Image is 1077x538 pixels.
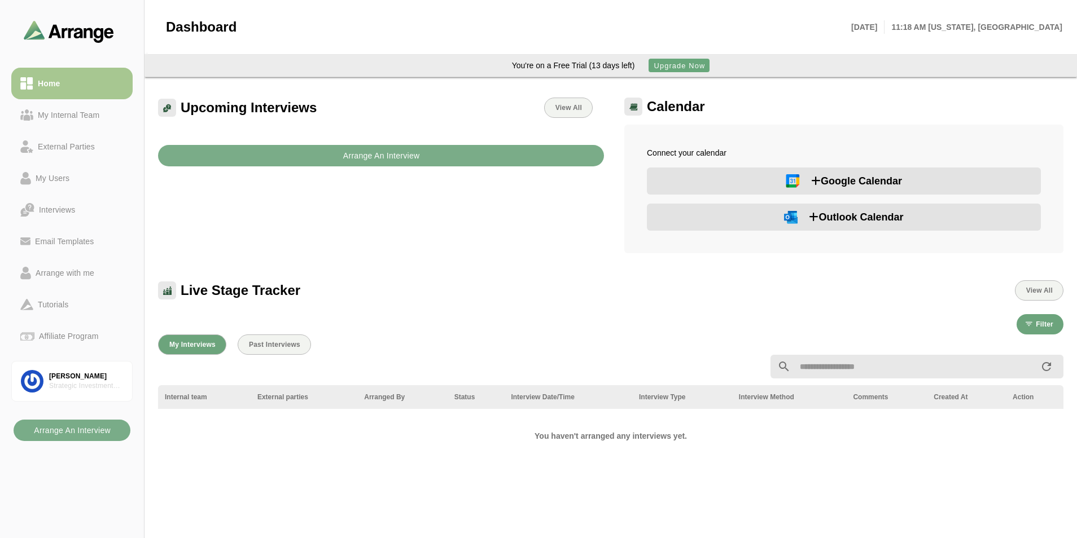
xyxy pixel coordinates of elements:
[33,420,111,441] b: Arrange An Interview
[33,77,64,90] div: Home
[1015,280,1063,301] button: View All
[11,194,133,226] a: Interviews
[181,99,317,116] span: Upcoming Interviews
[639,392,725,402] div: Interview Type
[30,235,98,248] div: Email Templates
[811,173,902,189] span: Google Calendar
[647,147,1041,158] p: Connect your calendar
[1035,320,1053,328] span: Filter
[31,171,74,185] div: My Users
[653,61,705,70] span: Upgrade Now
[11,289,133,320] a: Tutorials
[11,226,133,257] a: Email Templates
[49,372,123,381] div: [PERSON_NAME]
[11,257,133,289] a: Arrange with me
[181,282,300,299] span: Live Stage Tracker
[851,20,885,34] p: [DATE]
[165,392,244,402] div: Internal team
[169,341,216,349] span: My Interviews
[248,341,300,349] span: Past Interviews
[809,209,903,225] span: Outlook Calendar
[33,298,73,311] div: Tutorials
[158,145,604,166] button: Arrange An Interview
[392,429,829,443] h2: You haven't arranged any interviews yet.
[31,266,99,280] div: Arrange with me
[238,334,311,355] button: Past Interviews
[512,59,635,72] div: You're on a Free Trial (13 days left)
[544,98,593,118] a: View All
[34,329,103,343] div: Affiliate Program
[454,392,498,402] div: Status
[739,392,840,402] div: Interview Method
[1026,286,1053,294] span: View All
[1017,314,1063,334] button: Filter
[11,68,133,99] a: Home
[49,381,123,391] div: Strategic Investment Group
[11,361,133,402] a: [PERSON_NAME]Strategic Investment Group
[364,392,440,402] div: Arranged By
[14,420,130,441] button: Arrange An Interview
[1013,392,1057,402] div: Action
[257,392,351,402] div: External parties
[11,320,133,352] a: Affiliate Program
[885,20,1062,34] p: 11:18 AM [US_STATE], [GEOGRAPHIC_DATA]
[33,108,104,122] div: My Internal Team
[853,392,920,402] div: Comments
[343,145,420,166] b: Arrange An Interview
[33,140,99,153] div: External Parties
[555,104,582,112] span: View All
[34,203,80,217] div: Interviews
[647,167,1041,195] button: Google Calendar
[166,19,237,36] span: Dashboard
[158,334,226,355] button: My Interviews
[24,20,114,42] img: arrangeai-name-small-logo.4d2b8aee.svg
[511,392,625,402] div: Interview Date/Time
[1040,360,1053,373] i: appended action
[647,204,1041,231] button: Outlook Calendar
[11,99,133,131] a: My Internal Team
[649,59,710,72] button: Upgrade Now
[11,131,133,162] a: External Parties
[934,392,999,402] div: Created At
[11,162,133,194] a: My Users
[647,98,705,115] span: Calendar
